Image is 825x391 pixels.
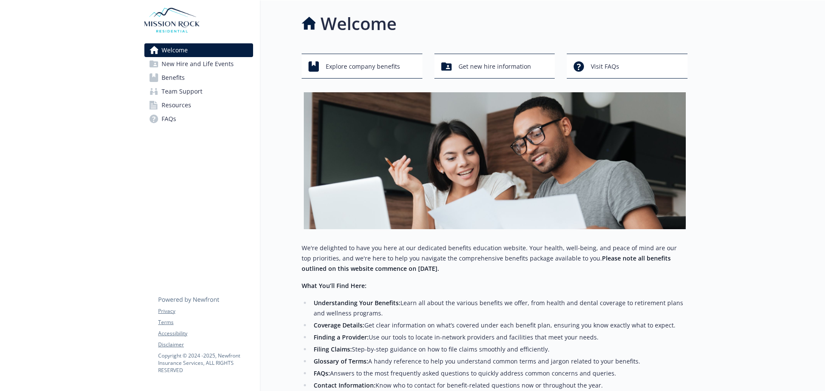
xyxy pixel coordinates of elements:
strong: Glossary of Terms: [314,357,368,365]
span: Resources [162,98,191,112]
strong: Contact Information: [314,381,376,389]
a: Disclaimer [158,341,253,349]
a: Benefits [144,71,253,85]
a: Accessibility [158,330,253,337]
li: Learn all about the various benefits we offer, from health and dental coverage to retirement plan... [311,298,687,318]
a: Terms [158,318,253,326]
h1: Welcome [321,11,397,36]
strong: FAQs: [314,369,330,377]
button: Explore company benefits [302,54,422,79]
span: Visit FAQs [591,58,619,75]
button: Get new hire information [434,54,555,79]
button: Visit FAQs [567,54,687,79]
a: New Hire and Life Events [144,57,253,71]
a: Team Support [144,85,253,98]
span: Team Support [162,85,202,98]
li: Use our tools to locate in-network providers and facilities that meet your needs. [311,332,687,343]
li: Step-by-step guidance on how to file claims smoothly and efficiently. [311,344,687,355]
strong: Coverage Details: [314,321,364,329]
span: Benefits [162,71,185,85]
a: Resources [144,98,253,112]
span: Get new hire information [458,58,531,75]
p: Copyright © 2024 - 2025 , Newfront Insurance Services, ALL RIGHTS RESERVED [158,352,253,374]
li: Get clear information on what’s covered under each benefit plan, ensuring you know exactly what t... [311,320,687,330]
p: We're delighted to have you here at our dedicated benefits education website. Your health, well-b... [302,243,687,274]
li: A handy reference to help you understand common terms and jargon related to your benefits. [311,356,687,367]
span: Explore company benefits [326,58,400,75]
li: Know who to contact for benefit-related questions now or throughout the year. [311,380,687,391]
span: Welcome [162,43,188,57]
img: overview page banner [304,92,686,229]
li: Answers to the most frequently asked questions to quickly address common concerns and queries. [311,368,687,379]
strong: Finding a Provider: [314,333,369,341]
span: FAQs [162,112,176,126]
strong: Filing Claims: [314,345,352,353]
strong: Understanding Your Benefits: [314,299,400,307]
a: Welcome [144,43,253,57]
span: New Hire and Life Events [162,57,234,71]
a: Privacy [158,307,253,315]
a: FAQs [144,112,253,126]
strong: What You’ll Find Here: [302,282,367,290]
